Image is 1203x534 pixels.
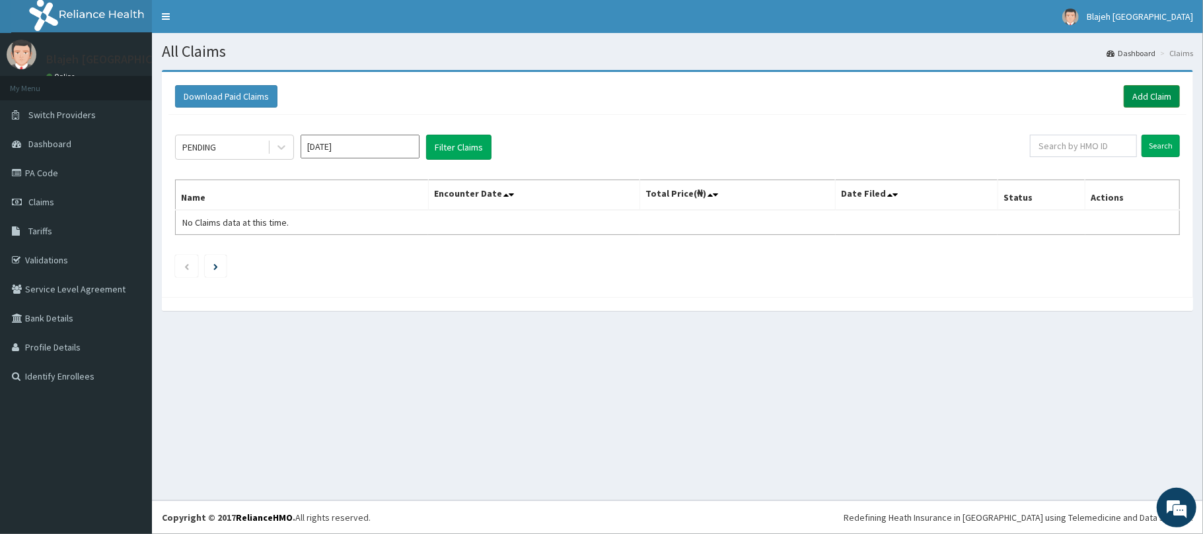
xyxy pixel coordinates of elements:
[46,53,190,65] p: Blajeh [GEOGRAPHIC_DATA]
[1157,48,1193,59] li: Claims
[176,180,429,211] th: Name
[836,180,998,211] th: Date Filed
[1087,11,1193,22] span: Blajeh [GEOGRAPHIC_DATA]
[182,217,289,228] span: No Claims data at this time.
[1085,180,1180,211] th: Actions
[236,512,293,523] a: RelianceHMO
[1062,9,1079,25] img: User Image
[152,500,1203,534] footer: All rights reserved.
[639,180,836,211] th: Total Price(₦)
[28,196,54,208] span: Claims
[184,260,190,272] a: Previous page
[182,141,216,154] div: PENDING
[7,40,36,69] img: User Image
[1142,135,1180,157] input: Search
[998,180,1085,211] th: Status
[46,72,78,81] a: Online
[301,135,419,158] input: Select Month and Year
[213,260,218,272] a: Next page
[844,511,1193,524] div: Redefining Heath Insurance in [GEOGRAPHIC_DATA] using Telemedicine and Data Science!
[28,109,96,121] span: Switch Providers
[1124,85,1180,108] a: Add Claim
[175,85,277,108] button: Download Paid Claims
[1107,48,1155,59] a: Dashboard
[28,225,52,237] span: Tariffs
[28,138,71,150] span: Dashboard
[162,512,295,523] strong: Copyright © 2017 .
[426,135,492,160] button: Filter Claims
[1030,135,1137,157] input: Search by HMO ID
[162,43,1193,60] h1: All Claims
[428,180,639,211] th: Encounter Date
